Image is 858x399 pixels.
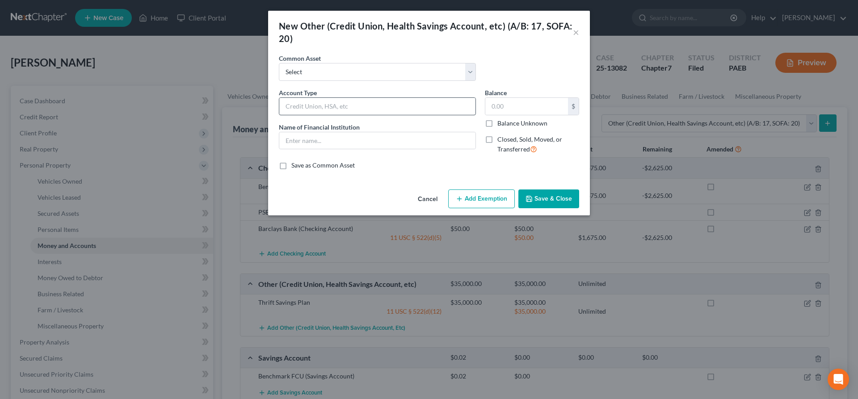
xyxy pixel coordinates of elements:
button: Save & Close [518,189,579,208]
div: $ [568,98,579,115]
button: × [573,27,579,38]
input: 0.00 [485,98,568,115]
input: Enter name... [279,132,475,149]
span: Closed, Sold, Moved, or Transferred [497,135,562,153]
label: Balance Unknown [497,119,547,128]
label: Balance [485,88,507,97]
label: Account Type [279,88,317,97]
input: Credit Union, HSA, etc [279,98,475,115]
button: Add Exemption [448,189,515,208]
label: Common Asset [279,54,321,63]
span: Name of Financial Institution [279,123,360,131]
button: Cancel [411,190,445,208]
div: New Other (Credit Union, Health Savings Account, etc) (A/B: 17, SOFA: 20) [279,20,573,45]
div: Open Intercom Messenger [828,369,849,390]
label: Save as Common Asset [291,161,355,170]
